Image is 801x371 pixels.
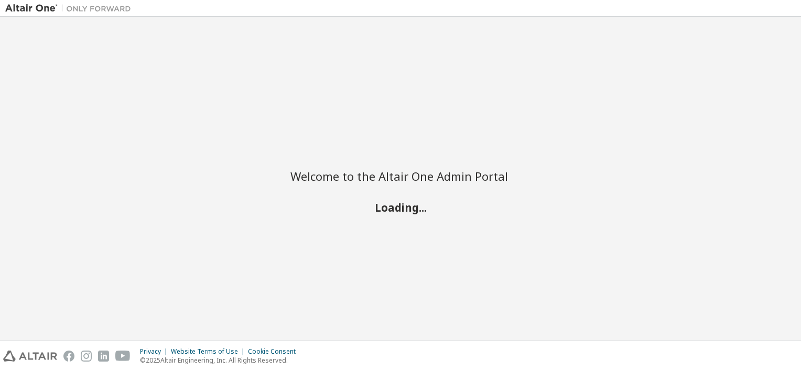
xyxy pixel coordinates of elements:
[3,351,57,362] img: altair_logo.svg
[248,347,302,356] div: Cookie Consent
[5,3,136,14] img: Altair One
[98,351,109,362] img: linkedin.svg
[63,351,74,362] img: facebook.svg
[290,169,511,183] h2: Welcome to the Altair One Admin Portal
[171,347,248,356] div: Website Terms of Use
[290,201,511,214] h2: Loading...
[81,351,92,362] img: instagram.svg
[115,351,131,362] img: youtube.svg
[140,356,302,365] p: © 2025 Altair Engineering, Inc. All Rights Reserved.
[140,347,171,356] div: Privacy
